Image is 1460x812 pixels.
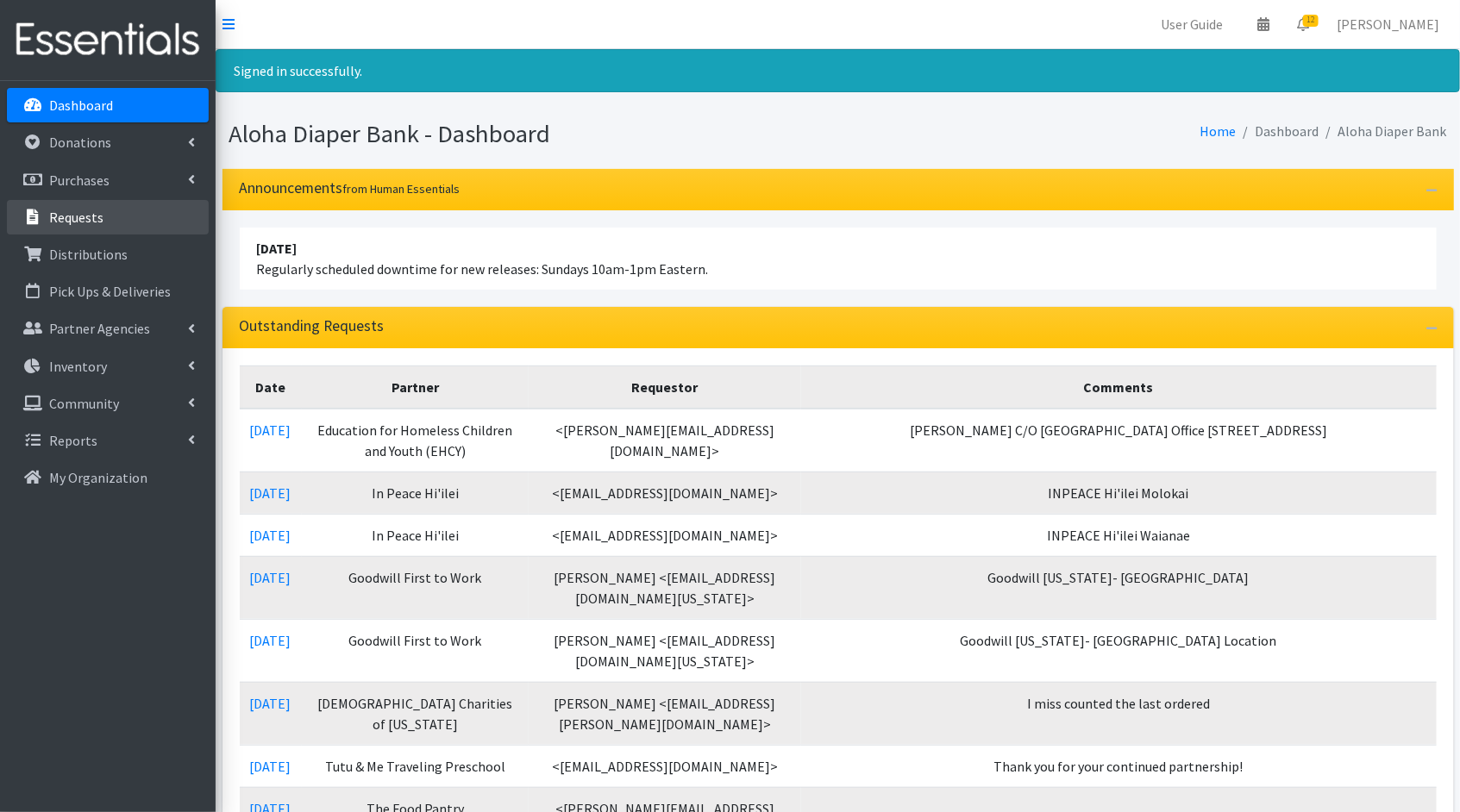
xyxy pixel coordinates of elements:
p: Requests [49,209,103,226]
td: [PERSON_NAME] <[EMAIL_ADDRESS][DOMAIN_NAME][US_STATE]> [529,619,800,682]
th: Partner [302,365,529,409]
a: User Guide [1147,7,1237,41]
small: from Human Essentials [343,181,461,197]
td: [PERSON_NAME] <[EMAIL_ADDRESS][PERSON_NAME][DOMAIN_NAME]> [529,682,800,745]
li: Aloha Diaper Bank [1319,119,1447,144]
p: Distributions [49,246,128,263]
td: In Peace Hi'ilei [302,472,529,514]
th: Requestor [529,365,800,409]
a: Donations [7,125,209,159]
td: Thank you for your continued partnership! [801,745,1437,787]
h1: Aloha Diaper Bank - Dashboard [229,119,832,149]
p: Donations [49,134,111,151]
p: Pick Ups & Deliveries [49,283,171,300]
a: [DATE] [250,569,291,586]
a: Home [1200,122,1237,140]
a: Pick Ups & Deliveries [7,274,209,309]
td: <[EMAIL_ADDRESS][DOMAIN_NAME]> [529,472,800,514]
li: Dashboard [1237,119,1319,144]
a: My Organization [7,460,209,495]
a: Requests [7,200,209,234]
a: Reports [7,423,209,458]
a: [DATE] [250,758,291,775]
td: Goodwill [US_STATE]- [GEOGRAPHIC_DATA] Location [801,619,1437,682]
a: [DATE] [250,484,291,502]
img: HumanEssentials [7,11,209,69]
a: [DATE] [250,695,291,712]
span: 12 [1303,15,1319,27]
td: <[PERSON_NAME][EMAIL_ADDRESS][DOMAIN_NAME]> [529,409,800,472]
a: Partner Agencies [7,311,209,346]
td: In Peace Hi'ilei [302,514,529,556]
td: [DEMOGRAPHIC_DATA] Charities of [US_STATE] [302,682,529,745]
th: Comments [801,365,1437,409]
td: Education for Homeless Children and Youth (EHCY) [302,409,529,472]
td: I miss counted the last ordered [801,682,1437,745]
a: Distributions [7,237,209,272]
p: My Organization [49,469,147,486]
p: Community [49,395,119,412]
p: Reports [49,432,97,449]
div: Signed in successfully. [216,49,1460,92]
a: Inventory [7,349,209,384]
td: Tutu & Me Traveling Preschool [302,745,529,787]
a: [PERSON_NAME] [1323,7,1453,41]
td: [PERSON_NAME] <[EMAIL_ADDRESS][DOMAIN_NAME][US_STATE]> [529,556,800,619]
td: Goodwill [US_STATE]- [GEOGRAPHIC_DATA] [801,556,1437,619]
p: Purchases [49,172,110,189]
a: [DATE] [250,632,291,649]
a: [DATE] [250,422,291,439]
td: INPEACE Hi'ilei Molokai [801,472,1437,514]
a: [DATE] [250,527,291,544]
a: Dashboard [7,88,209,122]
td: <[EMAIL_ADDRESS][DOMAIN_NAME]> [529,745,800,787]
p: Inventory [49,358,107,375]
h3: Announcements [240,179,461,197]
td: INPEACE Hi'ilei Waianae [801,514,1437,556]
a: Purchases [7,163,209,197]
th: Date [240,365,302,409]
td: <[EMAIL_ADDRESS][DOMAIN_NAME]> [529,514,800,556]
td: [PERSON_NAME] C/O [GEOGRAPHIC_DATA] Office [STREET_ADDRESS] [801,409,1437,472]
p: Partner Agencies [49,320,150,337]
td: Goodwill First to Work [302,556,529,619]
td: Goodwill First to Work [302,619,529,682]
li: Regularly scheduled downtime for new releases: Sundays 10am-1pm Eastern. [240,228,1437,290]
p: Dashboard [49,97,113,114]
strong: [DATE] [257,240,298,257]
a: 12 [1283,7,1323,41]
h3: Outstanding Requests [240,317,385,335]
a: Community [7,386,209,421]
